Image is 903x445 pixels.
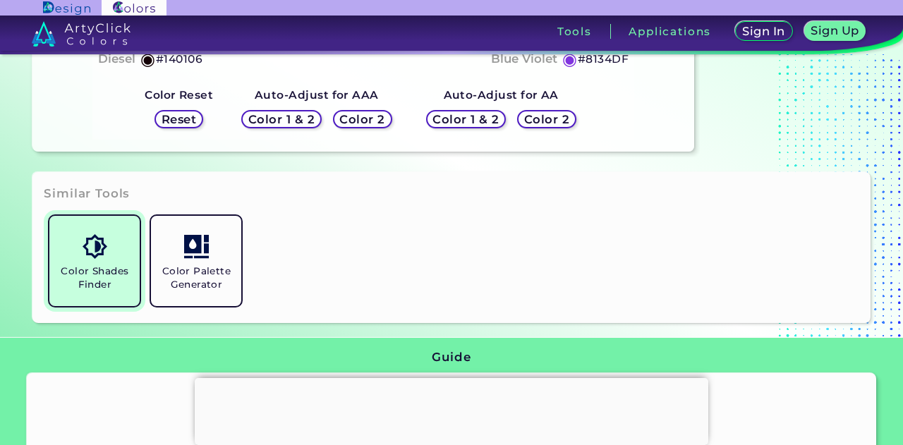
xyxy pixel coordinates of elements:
iframe: Advertisement [195,378,708,441]
h2: ArtyClick "Contrast Color Finder" [162,398,740,417]
h5: Color 1 & 2 [436,114,496,125]
h3: Similar Tools [44,185,130,202]
strong: Auto-Adjust for AAA [255,88,379,102]
img: icon_color_shades.svg [83,234,107,259]
h5: Color 1 & 2 [252,114,312,125]
h5: Sign In [744,26,782,37]
h5: Sign Up [813,25,857,36]
h5: #140106 [156,50,202,68]
h4: Blue Violet [491,49,557,69]
h5: Color 2 [342,114,383,125]
a: Sign In [738,23,790,40]
img: ArtyClick Design logo [43,1,90,15]
h5: Color Palette Generator [157,264,236,291]
strong: Auto-Adjust for AA [444,88,559,102]
h3: Guide [432,349,471,366]
h5: #8134DF [578,50,629,68]
img: icon_col_pal_col.svg [184,234,209,259]
h5: ◉ [140,51,156,68]
a: Color Palette Generator [145,210,247,312]
a: Color Shades Finder [44,210,145,312]
h5: Color 2 [526,114,567,125]
h5: Color Shades Finder [55,264,134,291]
img: logo_artyclick_colors_white.svg [32,21,131,47]
h4: Diesel [98,49,135,69]
h5: ◉ [562,51,578,68]
a: Sign Up [807,23,863,40]
h3: Applications [629,26,711,37]
strong: Color Reset [145,88,213,102]
h3: Tools [557,26,592,37]
h5: Reset [163,114,195,125]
